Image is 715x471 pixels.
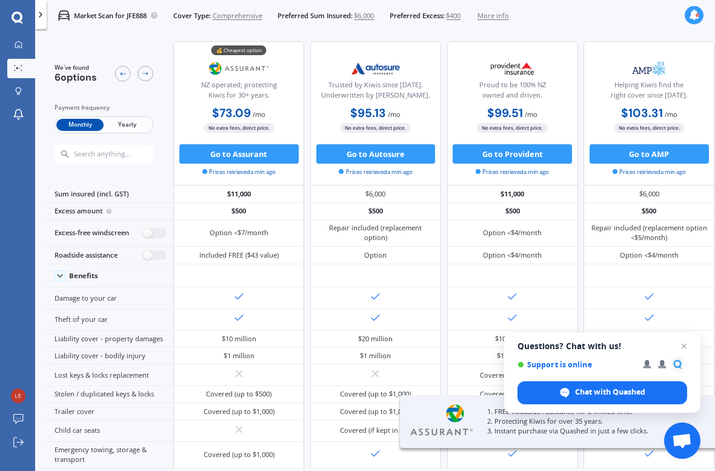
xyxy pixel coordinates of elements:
div: $6,000 [584,185,714,202]
div: $6,000 [310,185,441,202]
div: Trusted by Kiwis since [DATE]. Underwritten by [PERSON_NAME]. [319,80,433,104]
div: Lost keys & locks replacement [42,364,173,386]
div: $500 [310,203,441,220]
span: Yearly [104,119,151,132]
img: car.f15378c7a67c060ca3f3.svg [58,10,70,21]
div: $1 million [497,351,528,361]
span: More info [477,11,509,21]
img: Assurant.webp [408,403,476,438]
span: Preferred Sum Insured: [278,11,353,21]
div: Option <$4/month [483,228,542,238]
span: / mo [665,110,677,119]
div: $500 [447,203,578,220]
div: Trailer cover [42,403,173,420]
div: Damage to your car [42,287,173,309]
span: Chat with Quashed [575,387,645,398]
div: Roadside assistance [42,247,173,264]
div: Excess amount [42,203,173,220]
b: $99.51 [487,105,523,121]
b: $95.13 [350,105,386,121]
span: / mo [525,110,537,119]
div: $1 million [224,351,254,361]
div: Emergency towing, storage & transport [42,442,173,469]
div: Stolen / duplicated keys & locks [42,386,173,403]
div: Benefits [69,272,98,280]
div: Covered (up to $1,000) [340,389,411,399]
img: AMP.webp [617,56,681,81]
img: Provident.png [481,56,545,81]
div: Covered (if kept in car) [340,426,411,435]
p: 2. Protecting Kiwis for over 35 years. [487,416,691,426]
span: Prices retrieved a min ago [613,168,686,176]
div: Open chat [664,423,700,459]
span: No extra fees, direct price. [614,123,685,132]
div: Sum insured (incl. GST) [42,185,173,202]
div: Option <$4/month [483,250,542,260]
input: Search anything... [73,150,172,158]
div: Theft of your car [42,309,173,330]
div: Repair included (replacement option <$5/month) [591,223,707,242]
div: Excess-free windscreen [42,220,173,247]
span: Prices retrieved a min ago [202,168,276,176]
b: $73.09 [212,105,251,121]
div: Covered (up to $1,000) [204,450,274,459]
div: Included FREE ($43 value) [199,250,279,260]
span: Questions? Chat with us! [517,341,687,351]
div: $1 million [360,351,391,361]
div: Payment frequency [55,103,153,113]
div: Chat with Quashed [517,381,687,404]
p: 1. FREE Roadside Assistance for a limited time. [487,407,691,416]
div: NZ operated; protecting Kiwis for 30+ years. [182,80,296,104]
b: $103.31 [621,105,663,121]
div: Helping Kiwis find the right cover since [DATE]. [592,80,706,104]
div: $500 [173,203,304,220]
span: Monthly [56,119,104,132]
img: Autosure.webp [344,56,408,81]
div: Proud to be 100% NZ owned and driven. [455,80,569,104]
button: Go to Provident [453,144,572,164]
div: $10 million [222,334,256,344]
div: $500 [584,203,714,220]
span: Comprehensive [213,11,262,21]
span: We've found [55,64,97,72]
span: $400 [446,11,461,21]
span: No extra fees, direct price. [204,123,274,132]
span: / mo [388,110,401,119]
span: Prices retrieved a min ago [339,168,412,176]
div: Covered (up to $500) [206,389,271,399]
span: Prices retrieved a min ago [476,168,549,176]
span: Support is online [517,360,634,369]
div: Option <$4/month [620,250,679,260]
div: Covered (up to $300) [480,370,545,380]
span: No extra fees, direct price. [477,123,548,132]
div: Child car seats [42,420,173,441]
div: 💰 Cheapest option [211,45,267,55]
button: Go to AMP [590,144,709,164]
div: Option <$7/month [210,228,268,238]
div: Covered (up to $1,000) [204,407,274,416]
span: / mo [253,110,265,119]
div: $10 million [495,334,530,344]
span: Close chat [677,339,691,353]
div: Covered (up to $300) [480,389,545,399]
div: Option [364,250,387,260]
img: 5d7987cbe0ef9abb536daf034f8f25b1 [11,389,25,403]
button: Go to Assurant [179,144,299,164]
p: Market Scan for JFE888 [74,11,147,21]
span: Preferred Excess: [390,11,445,21]
img: Assurant.png [207,56,271,81]
div: $20 million [358,334,393,344]
span: No extra fees, direct price. [340,123,411,132]
div: Repair included (replacement option) [318,223,434,242]
span: 6 options [55,71,97,84]
span: $6,000 [354,11,374,21]
p: 3. Instant purchase via Quashed in just a few clicks. [487,426,691,436]
div: $11,000 [447,185,578,202]
div: $11,000 [173,185,304,202]
span: Cover Type: [173,11,211,21]
button: Go to Autosure [316,144,436,164]
div: Liability cover - bodily injury [42,347,173,364]
div: Liability cover - property damages [42,330,173,347]
div: Covered (up to $1,000) [340,407,411,416]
